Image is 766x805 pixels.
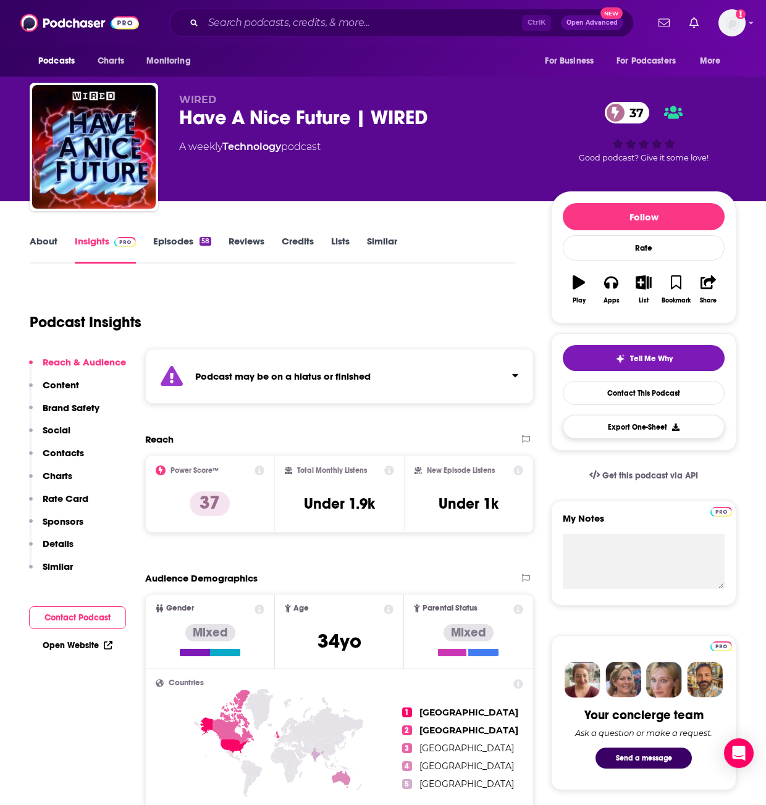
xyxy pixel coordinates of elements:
h2: New Episode Listens [427,466,495,475]
button: open menu [608,49,694,73]
span: Gender [166,604,194,612]
span: Good podcast? Give it some love! [579,153,709,162]
span: Logged in as Madeline.Zeno [718,9,746,36]
section: Click to expand status details [145,349,534,404]
div: Search podcasts, credits, & more... [169,9,634,37]
div: Mixed [185,624,235,641]
span: More [700,52,721,70]
svg: Add a profile image [736,9,746,19]
div: Ask a question or make a request. [575,728,712,738]
button: Reach & Audience [29,356,126,379]
img: tell me why sparkle [615,354,625,364]
a: Pro website [710,640,732,651]
button: Share [692,267,725,312]
button: Details [29,538,74,561]
a: Similar [367,235,397,264]
span: For Podcasters [617,52,676,70]
span: 1 [402,707,412,717]
a: Reviews [229,235,264,264]
button: Play [563,267,595,312]
span: Get this podcast via API [602,470,698,481]
span: [GEOGRAPHIC_DATA] [419,743,514,754]
span: Age [293,604,309,612]
p: Content [43,379,79,391]
button: Content [29,379,79,402]
button: Bookmark [660,267,692,312]
span: Open Advanced [566,20,618,26]
div: Bookmark [662,297,691,304]
div: A weekly podcast [179,140,321,154]
button: Export One-Sheet [563,415,725,439]
div: 58 [200,237,211,246]
p: Sponsors [43,515,83,527]
p: Charts [43,470,72,482]
button: Open AdvancedNew [561,15,623,30]
span: [GEOGRAPHIC_DATA] [419,761,514,772]
a: Technology [222,141,281,152]
div: Play [573,297,586,304]
span: [GEOGRAPHIC_DATA] [419,725,518,736]
input: Search podcasts, credits, & more... [203,13,522,33]
span: [GEOGRAPHIC_DATA] [419,707,518,718]
button: Social [29,424,70,447]
img: Sydney Profile [565,662,600,698]
span: Ctrl K [522,15,551,31]
span: 5 [402,779,412,789]
button: open menu [138,49,206,73]
p: 37 [190,491,230,516]
button: Sponsors [29,515,83,538]
button: Send a message [596,748,692,769]
img: User Profile [718,9,746,36]
span: 3 [402,743,412,753]
h2: Reach [145,433,174,445]
div: Mixed [444,624,494,641]
a: Charts [90,49,132,73]
button: open menu [30,49,91,73]
img: Have A Nice Future | WIRED [32,85,156,209]
span: 37 [617,102,650,123]
span: 4 [402,761,412,771]
p: Rate Card [43,493,88,504]
a: Open Website [43,640,112,651]
h2: Total Monthly Listens [297,466,367,475]
a: 37 [605,102,650,123]
h1: Podcast Insights [30,313,141,332]
a: Show notifications dropdown [684,12,704,33]
button: Contacts [29,447,84,470]
img: Barbara Profile [605,662,641,698]
button: Show profile menu [718,9,746,36]
a: Pro website [710,505,732,517]
img: Podchaser Pro [114,237,136,247]
button: Charts [29,470,72,493]
p: Contacts [43,447,84,459]
img: Jules Profile [646,662,682,698]
span: Tell Me Why [630,354,673,364]
p: Social [43,424,70,436]
button: Follow [563,203,725,230]
div: List [639,297,649,304]
button: open menu [691,49,736,73]
p: Brand Safety [43,402,99,414]
img: Podchaser Pro [710,507,732,517]
span: 34 yo [318,629,361,653]
button: Similar [29,561,73,583]
a: Episodes58 [153,235,211,264]
h3: Under 1.9k [304,494,375,513]
a: Credits [282,235,314,264]
div: Apps [604,297,620,304]
h3: Under 1k [439,494,499,513]
div: 37Good podcast? Give it some love! [551,94,736,170]
div: Your concierge team [584,707,704,723]
a: InsightsPodchaser Pro [75,235,136,264]
a: Contact This Podcast [563,381,725,405]
button: tell me why sparkleTell Me Why [563,345,725,371]
div: Open Intercom Messenger [724,738,754,768]
span: For Business [545,52,594,70]
button: open menu [536,49,609,73]
h2: Audience Demographics [145,572,258,584]
span: [GEOGRAPHIC_DATA] [419,778,514,790]
a: Get this podcast via API [579,461,708,491]
button: Apps [595,267,627,312]
img: Podchaser - Follow, Share and Rate Podcasts [20,11,139,35]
